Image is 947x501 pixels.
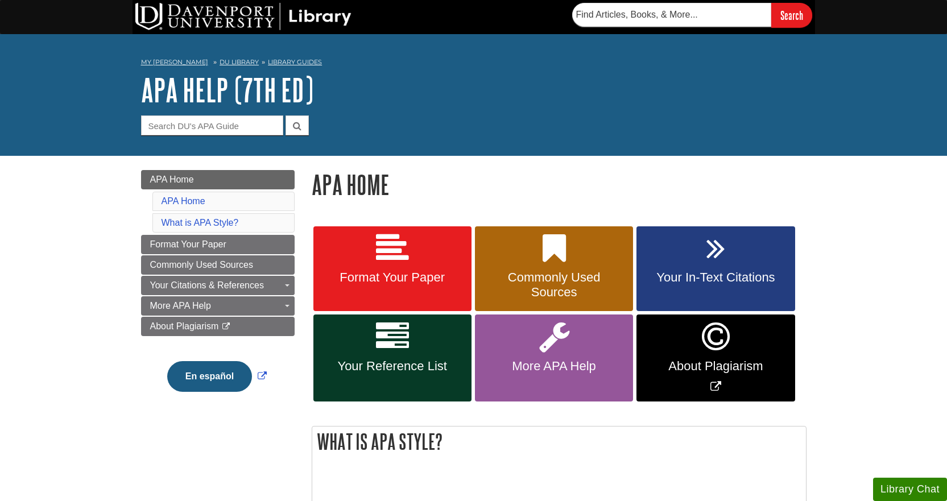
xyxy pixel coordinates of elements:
[312,170,807,199] h1: APA Home
[141,72,313,107] a: APA Help (7th Ed)
[322,359,463,374] span: Your Reference List
[150,301,211,310] span: More APA Help
[141,235,295,254] a: Format Your Paper
[150,280,264,290] span: Your Citations & References
[268,58,322,66] a: Library Guides
[312,427,806,457] h2: What is APA Style?
[220,58,259,66] a: DU Library
[141,115,283,135] input: Search DU's APA Guide
[167,361,252,392] button: En español
[572,3,771,27] input: Find Articles, Books, & More...
[150,239,226,249] span: Format Your Paper
[636,226,795,312] a: Your In-Text Citations
[483,359,625,374] span: More APA Help
[164,371,270,381] a: Link opens in new window
[162,196,205,206] a: APA Home
[141,255,295,275] a: Commonly Used Sources
[141,55,807,73] nav: breadcrumb
[636,314,795,401] a: Link opens in new window
[313,226,472,312] a: Format Your Paper
[322,270,463,285] span: Format Your Paper
[873,478,947,501] button: Library Chat
[771,3,812,27] input: Search
[141,317,295,336] a: About Plagiarism
[475,314,633,401] a: More APA Help
[162,218,239,227] a: What is APA Style?
[645,270,786,285] span: Your In-Text Citations
[135,3,351,30] img: DU Library
[141,170,295,411] div: Guide Page Menu
[483,270,625,300] span: Commonly Used Sources
[150,260,253,270] span: Commonly Used Sources
[141,57,208,67] a: My [PERSON_NAME]
[572,3,812,27] form: Searches DU Library's articles, books, and more
[475,226,633,312] a: Commonly Used Sources
[150,175,194,184] span: APA Home
[221,323,231,330] i: This link opens in a new window
[150,321,219,331] span: About Plagiarism
[141,170,295,189] a: APA Home
[141,276,295,295] a: Your Citations & References
[313,314,472,401] a: Your Reference List
[141,296,295,316] a: More APA Help
[645,359,786,374] span: About Plagiarism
